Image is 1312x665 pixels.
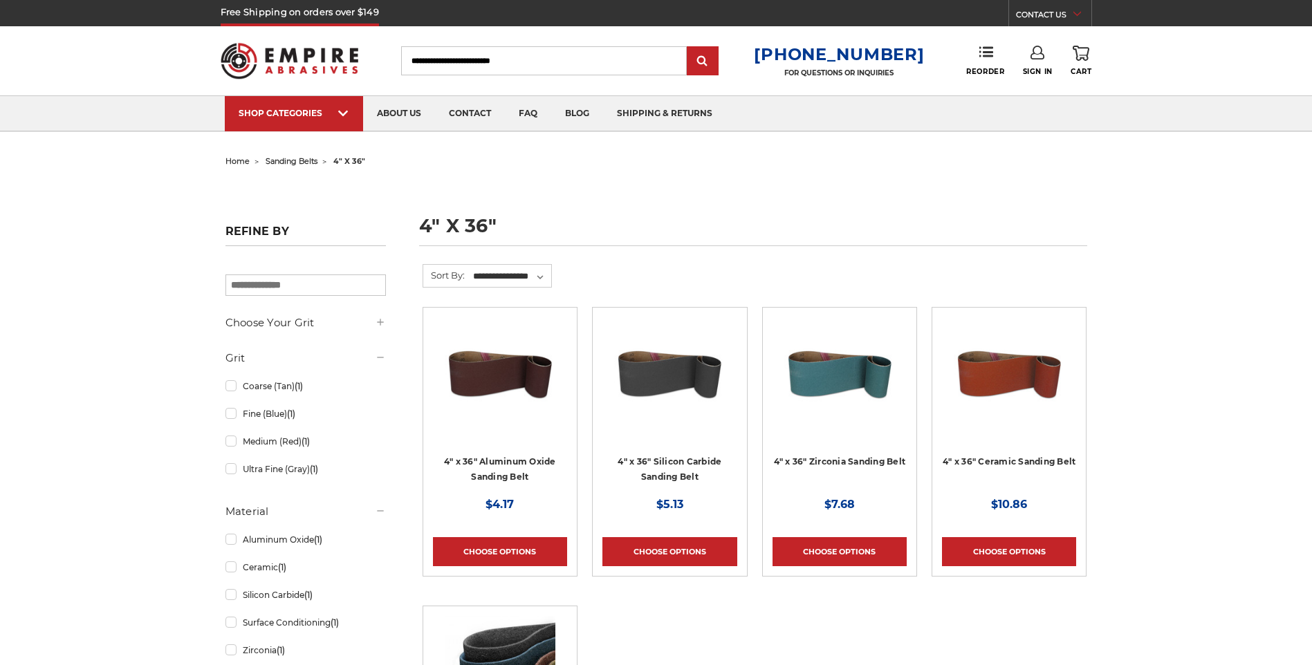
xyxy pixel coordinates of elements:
[302,436,310,447] span: (1)
[471,266,551,287] select: Sort By:
[689,48,717,75] input: Submit
[603,96,726,131] a: shipping & returns
[1071,67,1091,76] span: Cart
[331,617,339,628] span: (1)
[266,156,317,166] a: sanding belts
[277,645,285,655] span: (1)
[784,317,895,428] img: 4" x 36" Zirconia Sanding Belt
[433,537,567,566] a: Choose Options
[419,216,1087,246] h1: 4" x 36"
[225,156,250,166] a: home
[614,317,725,428] img: 4" x 36" Silicon Carbide File Belt
[618,456,721,483] a: 4" x 36" Silicon Carbide Sanding Belt
[423,265,465,285] label: Sort By:
[1016,7,1091,26] a: CONTACT US
[1071,46,1091,76] a: Cart
[656,498,683,511] span: $5.13
[225,315,386,331] h5: Choose Your Grit
[225,610,386,635] a: Surface Conditioning
[225,527,386,552] a: Aluminum Oxide
[773,537,907,566] a: Choose Options
[943,456,1075,467] a: 4" x 36" Ceramic Sanding Belt
[295,381,303,391] span: (1)
[773,317,907,451] a: 4" x 36" Zirconia Sanding Belt
[225,457,386,481] a: Ultra Fine (Gray)
[433,317,567,451] a: 4" x 36" Aluminum Oxide Sanding Belt
[445,317,555,428] img: 4" x 36" Aluminum Oxide Sanding Belt
[225,374,386,398] a: Coarse (Tan)
[221,34,359,88] img: Empire Abrasives
[486,498,514,511] span: $4.17
[954,317,1064,428] img: 4" x 36" Ceramic Sanding Belt
[602,317,737,451] a: 4" x 36" Silicon Carbide File Belt
[774,456,906,467] a: 4" x 36" Zirconia Sanding Belt
[225,429,386,453] a: Medium (Red)
[333,156,365,166] span: 4" x 36"
[1023,67,1053,76] span: Sign In
[824,498,855,511] span: $7.68
[444,456,556,483] a: 4" x 36" Aluminum Oxide Sanding Belt
[991,498,1027,511] span: $10.86
[225,225,386,246] h5: Refine by
[551,96,603,131] a: blog
[942,537,1076,566] a: Choose Options
[505,96,551,131] a: faq
[287,409,295,419] span: (1)
[966,46,1004,75] a: Reorder
[225,583,386,607] a: Silicon Carbide
[310,464,318,474] span: (1)
[363,96,435,131] a: about us
[225,638,386,662] a: Zirconia
[602,537,737,566] a: Choose Options
[225,402,386,426] a: Fine (Blue)
[225,555,386,579] a: Ceramic
[304,590,313,600] span: (1)
[278,562,286,572] span: (1)
[942,317,1076,451] a: 4" x 36" Ceramic Sanding Belt
[435,96,505,131] a: contact
[225,503,386,520] h5: Material
[239,108,349,118] div: SHOP CATEGORIES
[754,44,924,64] a: [PHONE_NUMBER]
[225,350,386,366] h5: Grit
[754,68,924,77] p: FOR QUESTIONS OR INQUIRIES
[314,534,322,545] span: (1)
[966,67,1004,76] span: Reorder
